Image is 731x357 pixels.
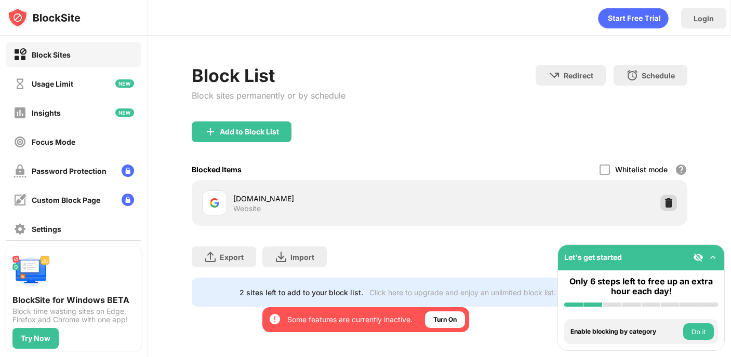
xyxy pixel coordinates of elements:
img: time-usage-off.svg [14,77,26,90]
div: Only 6 steps left to free up an extra hour each day! [564,277,718,296]
div: [DOMAIN_NAME] [233,193,440,204]
div: Click here to upgrade and enjoy an unlimited block list. [369,288,556,297]
div: Let's get started [564,253,622,262]
div: Some features are currently inactive. [287,314,413,325]
button: Do it [683,323,714,340]
div: Redirect [564,71,593,80]
div: Password Protection [32,167,107,175]
div: Insights [32,108,61,117]
img: new-icon.svg [115,79,134,88]
div: Login [694,14,714,23]
div: Usage Limit [32,79,73,88]
img: focus-off.svg [14,135,26,148]
div: Block time wasting sites on Edge, Firefox and Chrome with one app! [12,307,135,324]
img: insights-off.svg [14,106,26,119]
div: Blocked Items [192,165,242,174]
div: animation [598,8,669,29]
div: Enable blocking by category [570,328,681,335]
img: lock-menu.svg [122,194,134,206]
div: Website [233,204,261,213]
img: block-on.svg [14,48,26,61]
img: omni-setup-toggle.svg [708,252,718,263]
img: eye-not-visible.svg [693,252,703,263]
img: new-icon.svg [115,108,134,117]
img: logo-blocksite.svg [7,7,81,28]
div: Add to Block List [220,128,279,136]
img: error-circle-white.svg [269,313,281,325]
div: Try Now [21,334,50,342]
img: lock-menu.svg [122,164,134,177]
div: Block List [192,65,345,86]
div: Focus Mode [32,138,75,146]
img: password-protection-off.svg [14,164,26,177]
div: Import [290,253,314,262]
div: Schedule [642,71,675,80]
div: Export [220,253,244,262]
img: favicons [208,197,221,209]
img: push-desktop.svg [12,253,50,291]
img: settings-off.svg [14,223,26,236]
div: Block sites permanently or by schedule [192,90,345,101]
div: Block Sites [32,50,71,59]
div: Whitelist mode [615,165,668,174]
div: Turn On [433,314,457,325]
div: Custom Block Page [32,196,100,204]
img: customize-block-page-off.svg [14,194,26,207]
div: 2 sites left to add to your block list. [240,288,363,297]
div: BlockSite for Windows BETA [12,295,135,305]
div: Settings [32,225,61,234]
